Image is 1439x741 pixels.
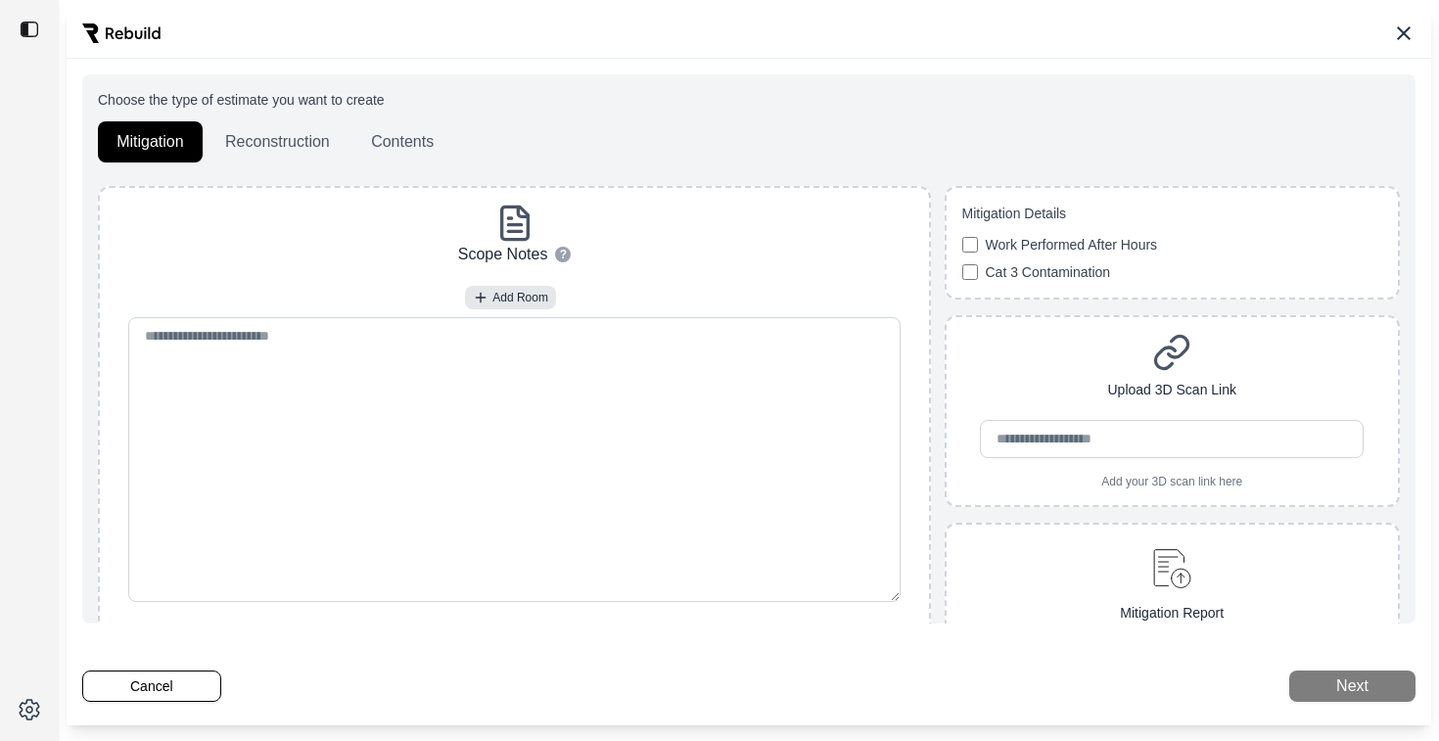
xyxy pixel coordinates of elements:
p: Upload 3D Scan Link [1107,380,1236,400]
button: Reconstruction [207,121,348,162]
input: Cat 3 Contamination [962,264,978,280]
span: Cat 3 Contamination [986,262,1111,282]
input: Work Performed After Hours [962,237,978,253]
span: Add Room [492,290,548,305]
img: toggle sidebar [20,20,39,39]
p: Choose the type of estimate you want to create [98,90,1400,110]
span: ? [560,247,567,262]
img: Rebuild [82,23,161,43]
button: Cancel [82,671,221,702]
p: Scope Notes [458,243,548,266]
p: Mitigation Report [1120,603,1224,624]
button: Add Room [465,286,556,309]
img: upload-document.svg [1144,540,1200,595]
p: Mitigation Details [962,204,1383,223]
p: Add your 3D scan link here [1101,474,1242,489]
span: Work Performed After Hours [986,235,1158,255]
button: Mitigation [98,121,203,162]
button: Contents [352,121,452,162]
